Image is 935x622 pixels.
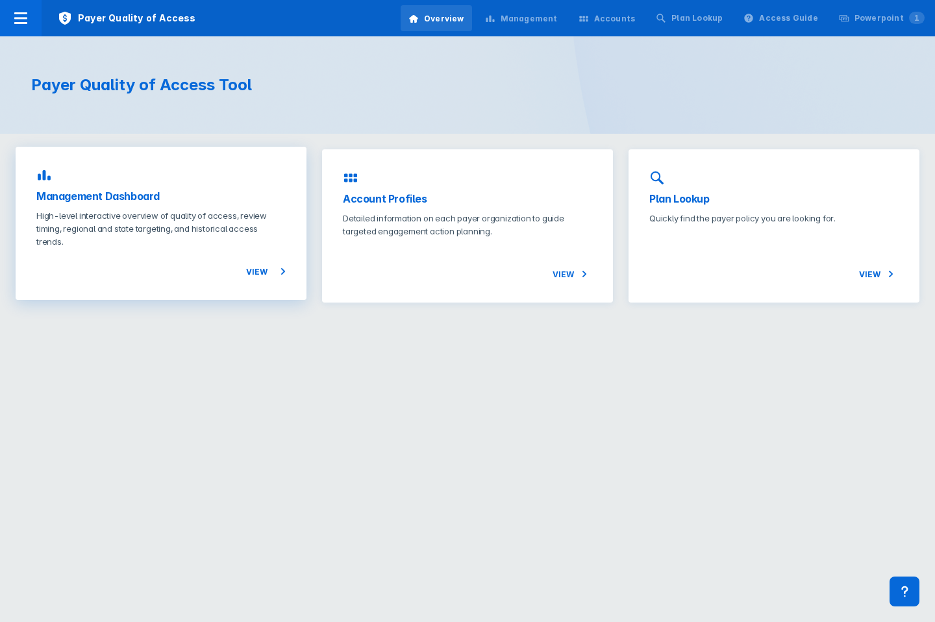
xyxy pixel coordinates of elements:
h1: Payer Quality of Access Tool [31,75,452,95]
h3: Management Dashboard [36,188,286,204]
div: Overview [424,13,464,25]
a: Management DashboardHigh-level interactive overview of quality of access, review timing, regional... [16,147,306,300]
div: Powerpoint [854,12,925,24]
span: View [859,266,899,282]
div: Accounts [594,13,636,25]
div: Access Guide [759,12,817,24]
span: View [553,266,592,282]
p: Detailed information on each payer organization to guide targeted engagement action planning. [343,212,592,238]
div: Management [501,13,558,25]
a: Accounts [571,5,643,31]
span: View [246,264,286,279]
a: Account ProfilesDetailed information on each payer organization to guide targeted engagement acti... [322,149,613,303]
h3: Plan Lookup [649,191,899,206]
a: Overview [401,5,472,31]
div: Contact Support [890,577,919,606]
p: Quickly find the payer policy you are looking for. [649,212,899,225]
h3: Account Profiles [343,191,592,206]
p: High-level interactive overview of quality of access, review timing, regional and state targeting... [36,209,286,248]
div: Plan Lookup [671,12,723,24]
a: Management [477,5,566,31]
span: 1 [909,12,925,24]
